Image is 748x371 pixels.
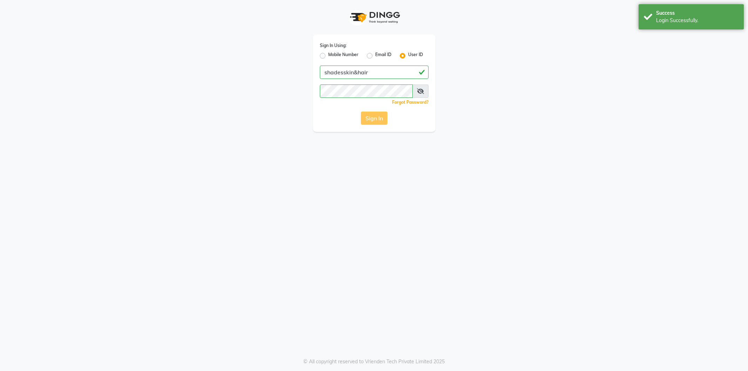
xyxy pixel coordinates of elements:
div: Login Successfully. [656,17,739,24]
input: Username [320,66,429,79]
img: logo1.svg [346,7,402,28]
a: Forgot Password? [392,100,429,105]
label: Email ID [375,52,391,60]
input: Username [320,85,413,98]
label: User ID [408,52,423,60]
label: Mobile Number [328,52,358,60]
label: Sign In Using: [320,42,346,49]
div: Success [656,9,739,17]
